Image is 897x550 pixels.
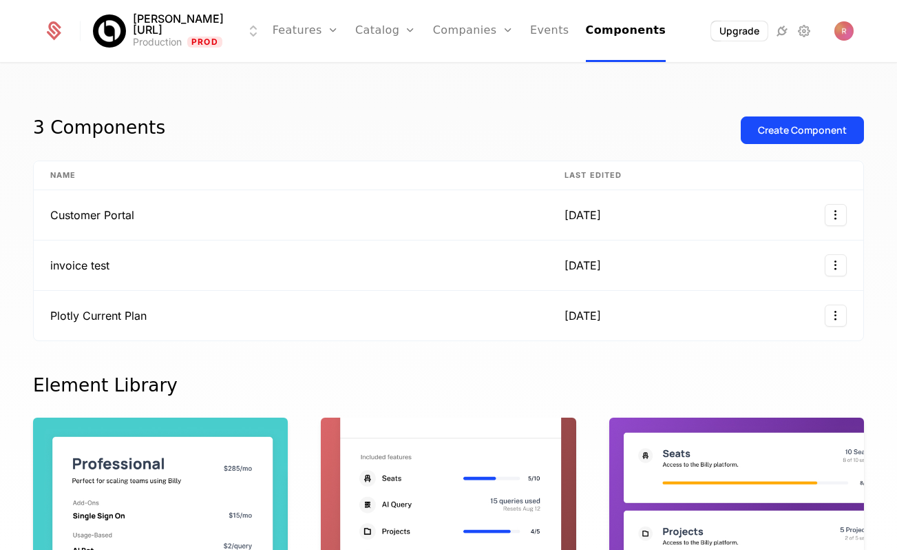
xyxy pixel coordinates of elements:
[758,123,847,137] div: Create Component
[825,204,847,226] button: Select action
[834,21,854,41] img: Ryan
[33,374,864,396] div: Element Library
[825,305,847,327] button: Select action
[564,257,628,274] div: [DATE]
[564,307,628,324] div: [DATE]
[741,116,864,144] button: Create Component
[34,190,548,241] td: Customer Portal
[548,161,644,190] th: Last edited
[33,116,165,144] div: 3 Components
[97,13,262,49] button: Select environment
[34,291,548,340] td: Plotly Current Plan
[796,23,812,39] a: Settings
[34,161,548,190] th: Name
[774,23,790,39] a: Integrations
[34,241,548,291] td: invoice test
[187,37,222,48] span: Prod
[93,14,126,48] img: Billy.ai
[711,21,768,41] button: Upgrade
[133,35,182,49] div: Production
[825,254,847,276] button: Select action
[834,21,854,41] button: Open user button
[133,13,231,35] span: [PERSON_NAME][URL]
[564,207,628,223] div: [DATE]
